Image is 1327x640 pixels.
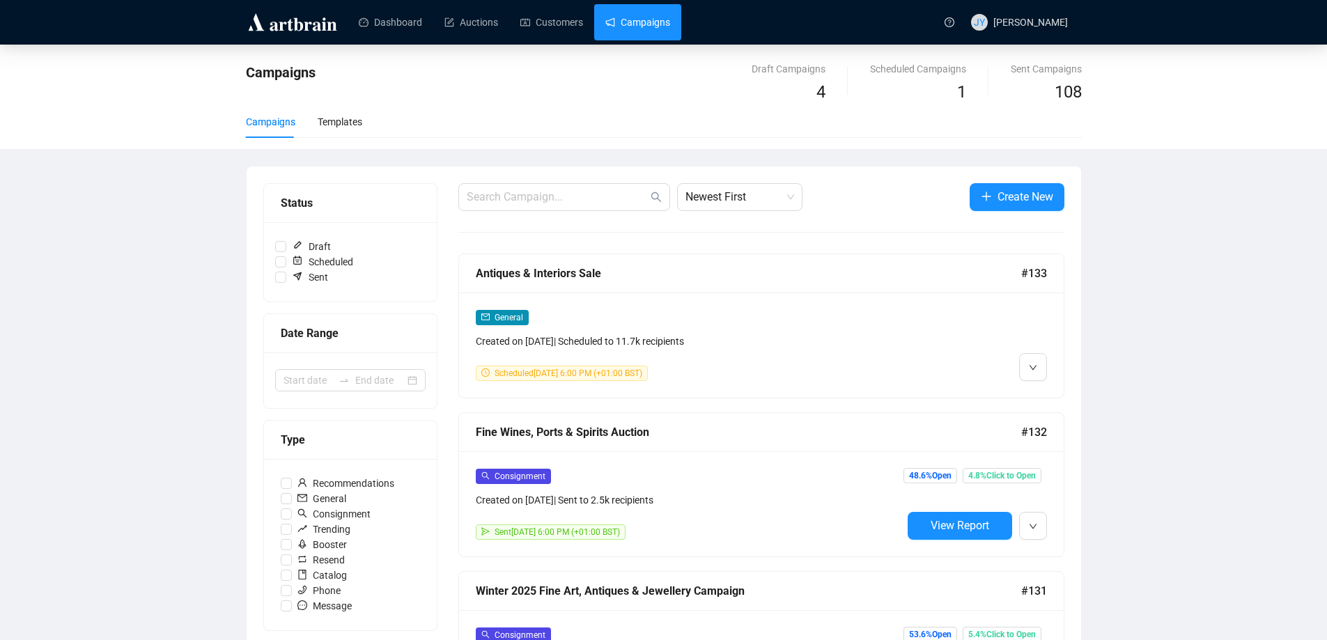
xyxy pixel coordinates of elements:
[481,313,490,321] span: mail
[297,508,307,518] span: search
[281,325,420,342] div: Date Range
[292,552,350,568] span: Resend
[651,192,662,203] span: search
[292,568,352,583] span: Catalog
[605,4,670,40] a: Campaigns
[246,11,339,33] img: logo
[284,373,333,388] input: Start date
[297,600,307,610] span: message
[292,583,346,598] span: Phone
[685,184,794,210] span: Newest First
[476,582,1021,600] div: Winter 2025 Fine Art, Antiques & Jewellery Campaign
[931,519,989,532] span: View Report
[495,527,620,537] span: Sent [DATE] 6:00 PM (+01:00 BST)
[1011,61,1082,77] div: Sent Campaigns
[292,506,376,522] span: Consignment
[998,188,1053,205] span: Create New
[974,15,985,30] span: JY
[993,17,1068,28] span: [PERSON_NAME]
[816,82,825,102] span: 4
[246,64,316,81] span: Campaigns
[444,4,498,40] a: Auctions
[286,239,336,254] span: Draft
[476,423,1021,441] div: Fine Wines, Ports & Spirits Auction
[481,471,490,480] span: search
[292,537,352,552] span: Booster
[963,468,1041,483] span: 4.8% Click to Open
[476,334,902,349] div: Created on [DATE] | Scheduled to 11.7k recipients
[339,375,350,386] span: swap-right
[1029,522,1037,531] span: down
[318,114,362,130] div: Templates
[297,585,307,595] span: phone
[292,476,400,491] span: Recommendations
[458,412,1064,557] a: Fine Wines, Ports & Spirits Auction#132searchConsignmentCreated on [DATE]| Sent to 2.5k recipient...
[281,194,420,212] div: Status
[359,4,422,40] a: Dashboard
[481,630,490,639] span: search
[1021,423,1047,441] span: #132
[481,527,490,536] span: send
[495,313,523,322] span: General
[292,598,357,614] span: Message
[355,373,405,388] input: End date
[1021,582,1047,600] span: #131
[1055,82,1082,102] span: 108
[339,375,350,386] span: to
[458,253,1064,398] a: Antiques & Interiors Sale#133mailGeneralCreated on [DATE]| Scheduled to 11.7k recipientsclock-cir...
[286,270,334,285] span: Sent
[297,493,307,503] span: mail
[1029,364,1037,372] span: down
[752,61,825,77] div: Draft Campaigns
[957,82,966,102] span: 1
[476,265,1021,282] div: Antiques & Interiors Sale
[292,491,352,506] span: General
[1021,265,1047,282] span: #133
[297,539,307,549] span: rocket
[481,368,490,377] span: clock-circle
[281,431,420,448] div: Type
[297,570,307,579] span: book
[870,61,966,77] div: Scheduled Campaigns
[297,478,307,487] span: user
[520,4,583,40] a: Customers
[495,471,545,481] span: Consignment
[292,522,356,537] span: Trending
[297,524,307,533] span: rise
[476,492,902,508] div: Created on [DATE] | Sent to 2.5k recipients
[297,554,307,564] span: retweet
[495,630,545,640] span: Consignment
[286,254,359,270] span: Scheduled
[246,114,295,130] div: Campaigns
[945,17,954,27] span: question-circle
[903,468,957,483] span: 48.6% Open
[467,189,648,205] input: Search Campaign...
[495,368,642,378] span: Scheduled [DATE] 6:00 PM (+01:00 BST)
[908,512,1012,540] button: View Report
[970,183,1064,211] button: Create New
[981,191,992,202] span: plus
